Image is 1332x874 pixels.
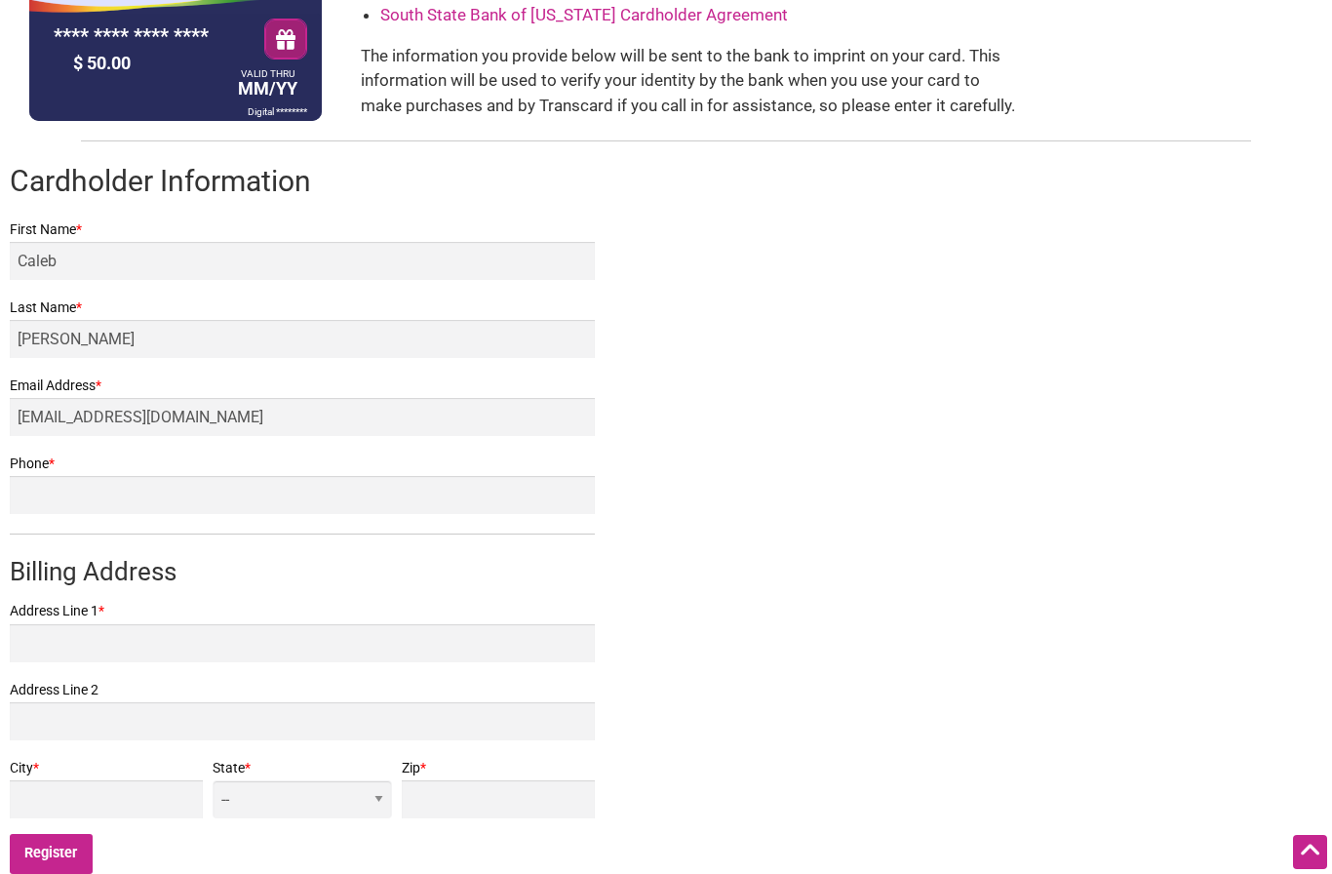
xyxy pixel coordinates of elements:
div: VALID THRU [238,72,297,75]
label: State [213,756,392,780]
label: City [10,756,203,780]
div: MM/YY [233,70,302,103]
label: Zip [402,756,595,780]
h3: Billing Address [10,554,595,589]
input: Register [10,834,93,874]
a: South State Bank of [US_STATE] Cardholder Agreement [380,5,788,24]
div: $ 50.00 [68,48,234,78]
div: Scroll Back to Top [1293,835,1327,869]
label: Address Line 1 [10,599,595,623]
label: Email Address [10,374,595,398]
label: Last Name [10,296,595,320]
label: First Name [10,218,595,242]
label: Phone [10,452,595,476]
h2: Cardholder Information [10,161,1322,202]
label: Address Line 2 [10,678,595,702]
